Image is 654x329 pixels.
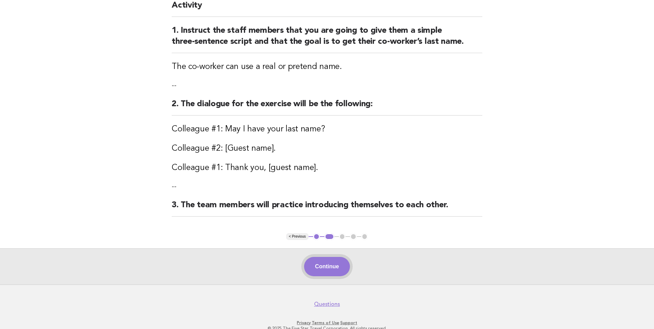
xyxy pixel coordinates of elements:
h3: The co-worker can use a real or pretend name. [172,61,482,72]
h3: Colleague #2: [Guest name]. [172,143,482,154]
a: Support [340,320,357,325]
button: 1 [313,233,320,240]
h3: Colleague #1: Thank you, [guest name]. [172,162,482,173]
button: 2 [324,233,334,240]
h2: 2. The dialogue for the exercise will be the following: [172,99,482,116]
p: · · [116,320,538,326]
h2: 1. Instruct the staff members that you are going to give them a simple three-sentence script and ... [172,25,482,53]
button: < Previous [286,233,309,240]
h2: 3. The team members will practice introducing themselves to each other. [172,200,482,217]
a: Questions [314,301,340,308]
h3: Colleague #1: May I have your last name? [172,124,482,135]
button: Continue [304,257,350,276]
p: -- [172,81,482,90]
a: Privacy [297,320,311,325]
a: Terms of Use [312,320,339,325]
p: -- [172,182,482,191]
